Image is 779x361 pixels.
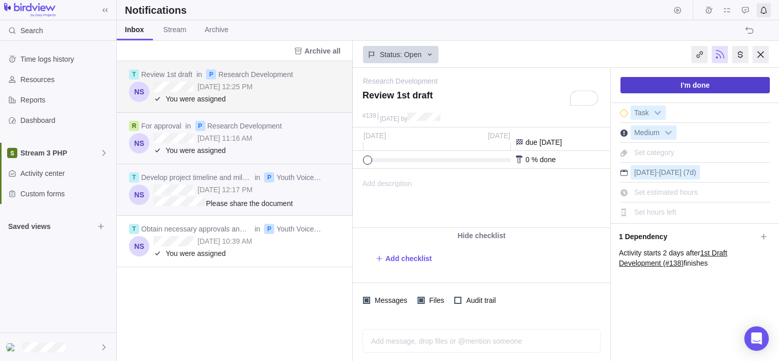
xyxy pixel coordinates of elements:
[254,224,260,234] span: in
[166,145,345,156] span: You were assigned
[198,134,252,142] span: Sep 11, 2025, 11:16 AM
[681,79,710,91] span: I'm done
[526,138,562,146] span: due [DATE]
[20,148,100,158] span: Stream 3 PHP
[20,74,112,85] span: Resources
[631,106,652,120] span: Task
[363,132,386,140] span: [DATE]
[20,115,112,125] span: Dashboard
[20,189,112,199] span: Custom forms
[634,208,677,216] span: Set hours left
[125,3,187,17] h2: Notifications
[363,76,437,86] a: Research Development
[738,8,752,16] a: Approval requests
[153,197,293,209] span: @JamesMurray Please share the document
[401,115,408,122] span: by
[254,172,260,183] span: in
[362,90,600,108] textarea: To enrich screen reader interactions, please activate Accessibility in Grammarly extension settings
[670,3,685,17] span: Start timer
[6,343,18,351] img: Show
[20,25,43,36] span: Search
[732,46,748,63] div: Billing
[129,69,139,80] div: T
[20,95,112,105] span: Reports
[276,225,501,233] a: Youth Voices: Understanding Substance Use Through Student Surveys
[691,46,708,63] div: Copy link
[276,173,512,182] a: Youth Voices: Understanding Substance Use Through Student Surveys (1)
[141,122,181,130] a: For approval
[619,248,771,268] div: Activity starts 2 days after finishes
[631,126,663,140] span: Medium
[8,221,94,231] span: Saved views
[6,341,18,353] div: James Murray
[738,3,752,17] span: Approval requests
[757,8,771,16] a: Notifications
[684,168,696,176] span: (7d)
[198,186,253,194] span: Sep 04, 2025, 12:17 PM
[526,156,530,164] span: 0
[94,219,108,234] span: Browse views
[744,326,769,351] div: Open Intercom Messenger
[620,109,628,117] div: This is a milestone
[380,49,422,60] span: Status: Open
[196,69,202,80] span: in
[742,23,757,38] span: The action will be undone: setting 'I'm done' for task assignment
[141,225,283,233] a: Obtain necessary approvals and permissions
[204,24,228,35] span: Archive
[702,8,716,16] a: Time logs
[264,172,274,183] div: P
[720,8,734,16] a: My assignments
[141,173,267,182] a: Develop project timeline and milestones
[757,3,771,17] span: Notifications
[276,224,324,234] div: Youth Voices: Understanding Substance Use Through Student Surveys
[166,94,345,104] span: You were assigned
[659,168,682,176] span: [DATE]
[141,69,192,80] div: Review 1st draft
[129,172,139,183] div: T
[712,46,728,63] div: Unfollow
[702,3,716,17] span: Time logs
[353,228,610,243] div: Hide checklist
[634,188,698,196] span: Set estimated hours
[125,24,144,35] div: Inbox
[620,77,770,93] span: I'm done
[195,121,205,131] div: P
[380,115,399,122] span: [DATE]
[370,293,409,307] span: Messages
[304,46,341,56] span: Archive all
[117,20,153,40] a: Inbox
[362,113,376,119] div: #139
[186,121,191,131] span: in
[198,237,252,245] span: Sep 04, 2025, 10:39 AM
[218,70,293,79] a: Research Development
[206,69,216,80] div: P
[385,253,432,264] span: Add checklist
[129,224,139,234] div: T
[720,3,734,17] span: My assignments
[531,156,555,164] span: % done
[752,46,769,63] div: Close
[353,169,412,227] span: Add description
[619,228,757,245] span: 1 Dependency
[657,168,659,176] span: -
[631,106,666,120] div: Task
[488,132,510,140] span: [DATE]
[141,224,250,234] div: Obtain necessary approvals and permissions
[141,121,181,131] div: For approval
[207,121,282,131] div: Research Development
[218,69,293,80] div: Research Development
[207,122,282,130] a: Research Development
[375,251,432,266] span: Add checklist
[155,20,194,40] a: Stream
[276,172,324,183] div: Youth Voices: Understanding Substance Use Through Student Surveys (1)
[290,44,345,58] span: Archive all
[4,3,56,17] img: logo
[166,248,345,259] span: You were assigned
[196,20,237,40] a: Archive
[141,70,192,79] a: Review 1st draft
[20,54,112,64] span: Time logs history
[163,24,186,35] span: Stream
[634,168,657,176] span: [DATE]
[141,172,250,183] div: Develop project timeline and milestones
[264,224,274,234] div: P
